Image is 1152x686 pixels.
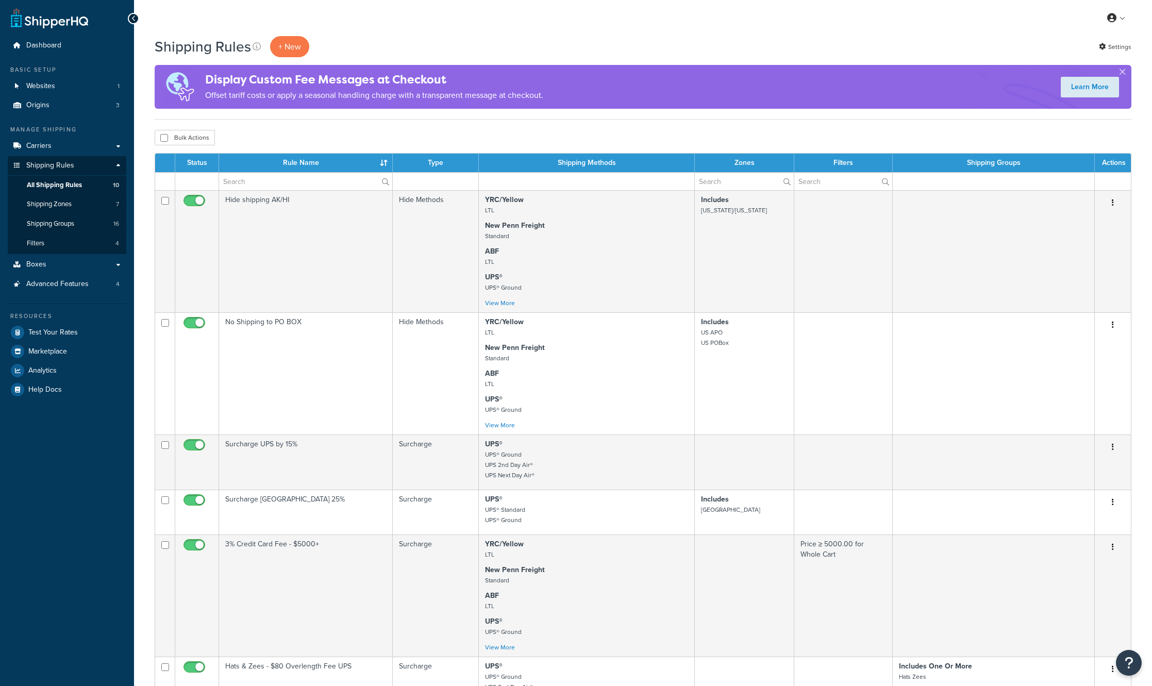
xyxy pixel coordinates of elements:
small: UPS® Ground [485,627,522,637]
span: Test Your Rates [28,328,78,337]
p: Offset tariff costs or apply a seasonal handling charge with a transparent message at checkout. [205,88,543,103]
a: Carriers [8,137,126,156]
a: Settings [1099,40,1131,54]
button: Open Resource Center [1116,650,1142,676]
td: Hide Methods [393,190,479,312]
span: Boxes [26,260,46,269]
a: Help Docs [8,380,126,399]
th: Type [393,154,479,172]
strong: UPS® [485,439,503,449]
button: Bulk Actions [155,130,215,145]
th: Shipping Methods [479,154,695,172]
span: 7 [116,200,119,209]
input: Search [219,173,392,190]
th: Shipping Groups [893,154,1095,172]
strong: Includes [701,194,729,205]
td: Surcharge [GEOGRAPHIC_DATA] 25% [219,490,393,534]
strong: Includes [701,316,729,327]
a: Marketplace [8,342,126,361]
td: Surcharge [393,534,479,657]
div: Basic Setup [8,65,126,74]
li: Shipping Zones [8,195,126,214]
span: Help Docs [28,386,62,394]
li: Test Your Rates [8,323,126,342]
td: Surcharge [393,490,479,534]
li: All Shipping Rules [8,176,126,195]
a: Shipping Groups 16 [8,214,126,233]
span: 4 [116,280,120,289]
small: UPS® Ground UPS 2nd Day Air® UPS Next Day Air® [485,450,535,480]
a: Dashboard [8,36,126,55]
small: LTL [485,379,494,389]
div: Manage Shipping [8,125,126,134]
small: Standard [485,354,509,363]
a: View More [485,643,515,652]
small: LTL [485,257,494,266]
td: Surcharge [393,434,479,490]
small: [GEOGRAPHIC_DATA] [701,505,760,514]
span: 1 [118,82,120,91]
span: Origins [26,101,49,110]
strong: UPS® [485,394,503,405]
strong: ABF [485,246,499,257]
a: Boxes [8,255,126,274]
small: US APO US POBox [701,328,729,347]
strong: YRC/Yellow [485,316,524,327]
span: Shipping Groups [27,220,74,228]
a: View More [485,421,515,430]
small: Hats Zees [899,672,926,681]
a: Filters 4 [8,234,126,253]
strong: UPS® [485,616,503,627]
a: Shipping Rules [8,156,126,175]
div: Resources [8,312,126,321]
th: Zones [695,154,794,172]
th: Filters [794,154,893,172]
th: Status [175,154,219,172]
span: Shipping Rules [26,161,74,170]
small: Standard [485,576,509,585]
small: LTL [485,328,494,337]
span: Marketplace [28,347,67,356]
strong: ABF [485,590,499,601]
strong: Includes One Or More [899,661,972,672]
a: Advanced Features 4 [8,275,126,294]
li: Filters [8,234,126,253]
td: No Shipping to PO BOX [219,312,393,434]
small: UPS® Standard UPS® Ground [485,505,525,525]
th: Rule Name : activate to sort column ascending [219,154,393,172]
td: Surcharge UPS by 15% [219,434,393,490]
strong: YRC/Yellow [485,539,524,549]
span: 4 [115,239,119,248]
li: Websites [8,77,126,96]
small: LTL [485,206,494,215]
strong: Includes [701,494,729,505]
span: Advanced Features [26,280,89,289]
img: duties-banner-06bc72dcb5fe05cb3f9472aba00be2ae8eb53ab6f0d8bb03d382ba314ac3c341.png [155,65,205,109]
strong: New Penn Freight [485,342,545,353]
a: Origins 3 [8,96,126,115]
td: 3% Credit Card Fee - $5000+ [219,534,393,657]
small: Standard [485,231,509,241]
input: Search [794,173,892,190]
p: + New [270,36,309,57]
span: 16 [113,220,119,228]
li: Advanced Features [8,275,126,294]
a: Websites 1 [8,77,126,96]
span: 10 [113,181,119,190]
a: Analytics [8,361,126,380]
span: Carriers [26,142,52,150]
strong: New Penn Freight [485,564,545,575]
small: LTL [485,550,494,559]
a: Shipping Zones 7 [8,195,126,214]
small: [US_STATE]/[US_STATE] [701,206,767,215]
li: Origins [8,96,126,115]
h1: Shipping Rules [155,37,251,57]
span: 3 [116,101,120,110]
td: Hide Methods [393,312,479,434]
small: UPS® Ground [485,405,522,414]
span: Analytics [28,366,57,375]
